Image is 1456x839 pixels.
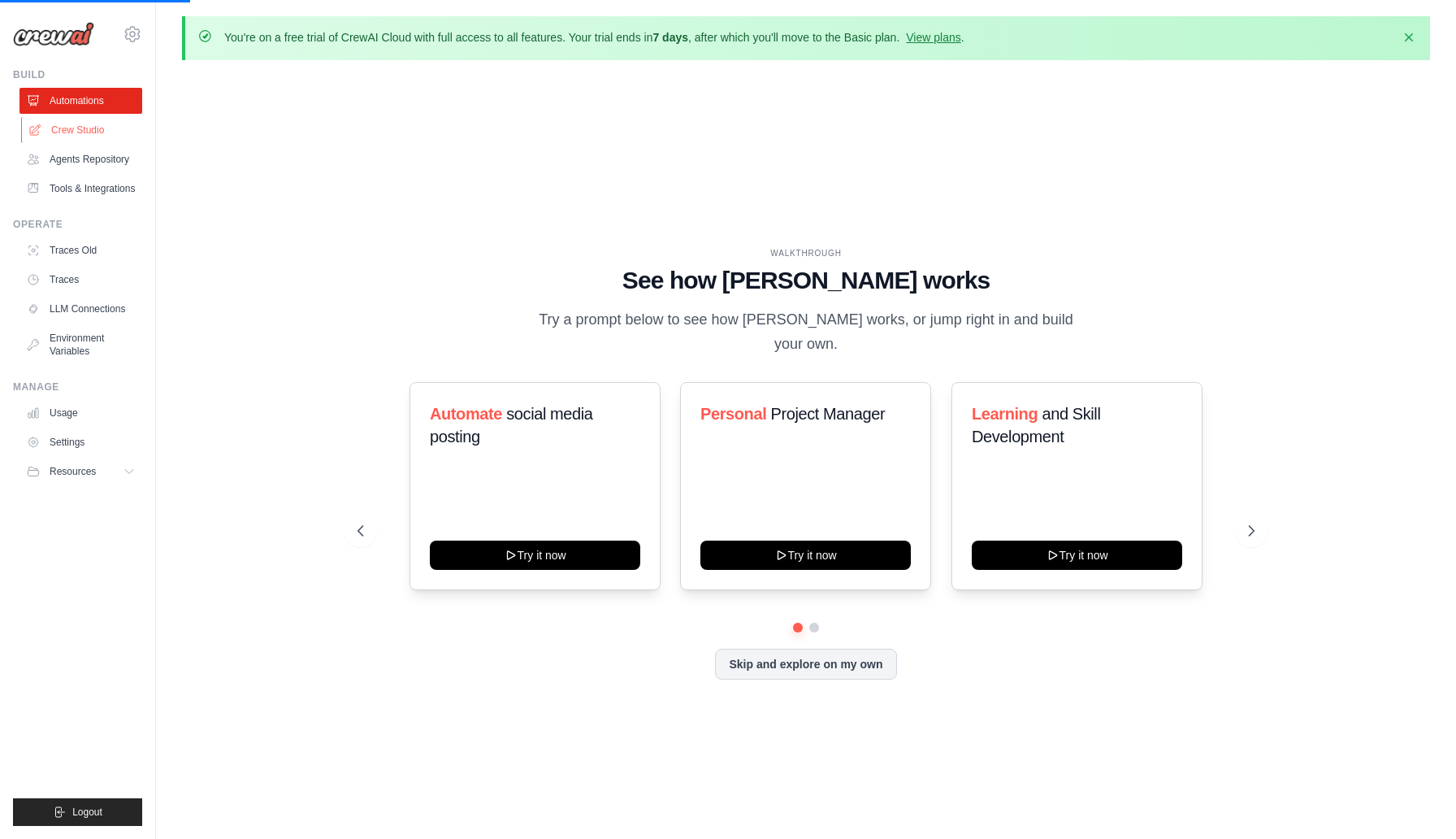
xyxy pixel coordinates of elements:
[771,405,886,423] span: Project Manager
[430,541,640,570] button: Try it now
[19,237,142,263] a: Traces Old
[357,247,1254,259] div: WALKTHROUGH
[13,68,142,81] div: Build
[19,400,142,426] a: Usage
[224,29,964,46] p: You're on a free trial of CrewAI Cloud with full access to all features. Your trial ends in , aft...
[72,806,102,819] span: Logout
[13,22,94,46] img: Logo
[972,405,1038,423] span: Learning
[50,465,96,478] span: Resources
[652,31,688,44] strong: 7 days
[533,308,1079,356] p: Try a prompt below to see how [PERSON_NAME] works, or jump right in and build your own.
[13,798,142,826] button: Logout
[700,405,766,423] span: Personal
[19,429,142,455] a: Settings
[21,117,144,143] a: Crew Studio
[430,405,502,423] span: Automate
[972,541,1182,570] button: Try it now
[700,541,911,570] button: Try it now
[715,649,896,680] button: Skip and explore on my own
[906,31,960,44] a: View plans
[19,267,142,293] a: Traces
[19,459,142,485] button: Resources
[13,380,142,393] div: Manage
[19,146,142,172] a: Agents Repository
[13,218,142,231] div: Operate
[19,176,142,202] a: Tools & Integrations
[357,266,1254,295] h1: See how [PERSON_NAME] works
[19,325,142,364] a: Environment Variables
[19,296,142,322] a: LLM Connections
[430,405,593,446] span: social media posting
[19,88,142,114] a: Automations
[972,405,1100,446] span: and Skill Development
